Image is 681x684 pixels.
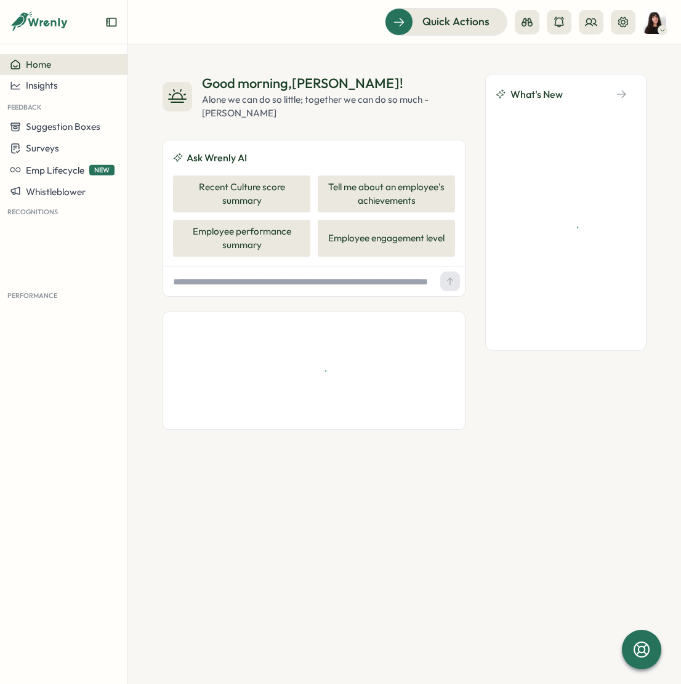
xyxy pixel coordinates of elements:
[187,150,247,166] span: Ask Wrenly AI
[26,185,86,197] span: Whistleblower
[173,175,310,212] button: Recent Culture score summary
[26,79,58,91] span: Insights
[202,93,465,120] div: Alone we can do so little; together we can do so much - [PERSON_NAME]
[202,74,465,93] div: Good morning , [PERSON_NAME] !
[643,10,666,34] img: Kelly Rosa
[422,14,490,30] span: Quick Actions
[26,164,84,175] span: Emp Lifecycle
[105,16,118,28] button: Expand sidebar
[510,87,563,102] span: What's New
[26,121,100,132] span: Suggestion Boxes
[318,220,455,257] button: Employee engagement level
[26,58,51,70] span: Home
[318,175,455,212] button: Tell me about an employee's achievements
[173,220,310,257] button: Employee performance summary
[385,8,507,35] button: Quick Actions
[26,142,59,154] span: Surveys
[89,165,115,175] span: NEW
